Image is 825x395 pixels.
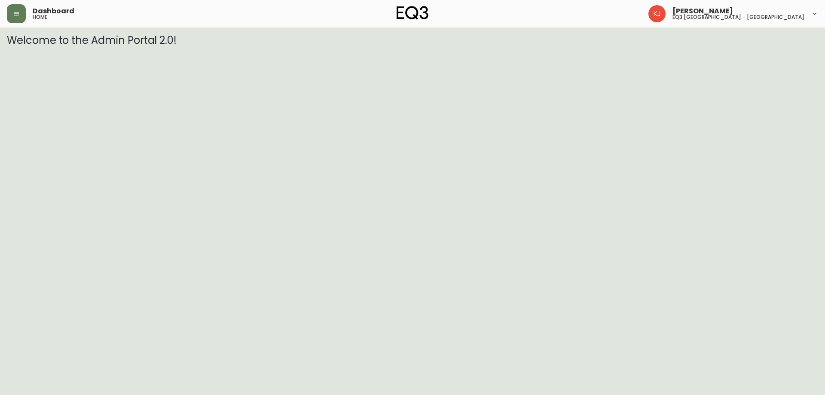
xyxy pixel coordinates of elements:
h3: Welcome to the Admin Portal 2.0! [7,34,818,46]
span: [PERSON_NAME] [672,8,733,15]
img: logo [397,6,428,20]
span: Dashboard [33,8,74,15]
h5: home [33,15,47,20]
h5: eq3 [GEOGRAPHIC_DATA] - [GEOGRAPHIC_DATA] [672,15,804,20]
img: 24a625d34e264d2520941288c4a55f8e [648,5,666,22]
